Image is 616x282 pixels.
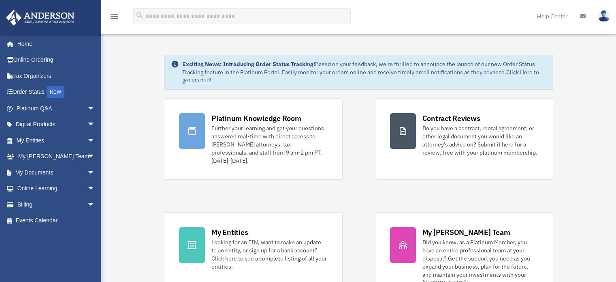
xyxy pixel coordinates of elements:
[182,60,315,68] strong: Exciting News: Introducing Order Status Tracking!
[211,238,327,271] div: Looking for an EIN, want to make an update to an entity, or sign up for a bank account? Click her...
[211,113,301,123] div: Platinum Knowledge Room
[6,149,107,165] a: My [PERSON_NAME] Teamarrow_drop_down
[182,60,546,84] div: Based on your feedback, we're thrilled to announce the launch of our new Order Status Tracking fe...
[6,116,107,133] a: Digital Productsarrow_drop_down
[6,132,107,149] a: My Entitiesarrow_drop_down
[47,86,64,98] div: NEW
[6,100,107,116] a: Platinum Q&Aarrow_drop_down
[422,113,480,123] div: Contract Reviews
[6,52,107,68] a: Online Ordering
[375,98,553,180] a: Contract Reviews Do you have a contract, rental agreement, or other legal document you would like...
[6,68,107,84] a: Tax Organizers
[6,84,107,101] a: Order StatusNEW
[6,36,103,52] a: Home
[135,11,144,20] i: search
[164,98,342,180] a: Platinum Knowledge Room Further your learning and get your questions answered real-time with dire...
[6,164,107,181] a: My Documentsarrow_drop_down
[87,116,103,133] span: arrow_drop_down
[109,11,119,21] i: menu
[422,227,510,237] div: My [PERSON_NAME] Team
[87,100,103,117] span: arrow_drop_down
[6,196,107,213] a: Billingarrow_drop_down
[109,14,119,21] a: menu
[87,181,103,197] span: arrow_drop_down
[6,181,107,197] a: Online Learningarrow_drop_down
[598,10,610,22] img: User Pic
[182,69,539,84] a: Click Here to get started!
[87,132,103,149] span: arrow_drop_down
[6,213,107,229] a: Events Calendar
[4,10,77,26] img: Anderson Advisors Platinum Portal
[87,196,103,213] span: arrow_drop_down
[422,124,538,157] div: Do you have a contract, rental agreement, or other legal document you would like an attorney's ad...
[87,149,103,165] span: arrow_drop_down
[87,164,103,181] span: arrow_drop_down
[211,227,248,237] div: My Entities
[211,124,327,165] div: Further your learning and get your questions answered real-time with direct access to [PERSON_NAM...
